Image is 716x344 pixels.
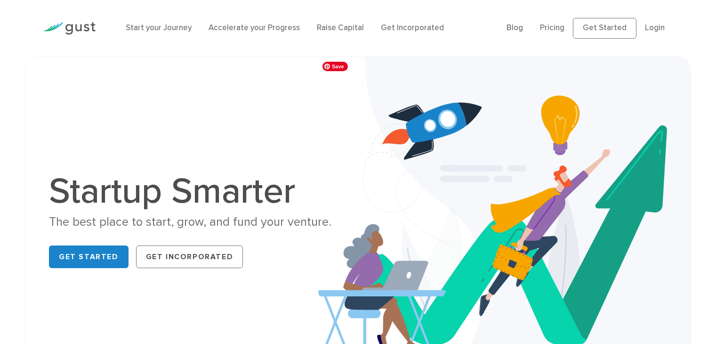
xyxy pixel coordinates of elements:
[43,22,96,35] img: Gust Logo
[322,62,348,71] span: Save
[49,214,351,230] div: The best place to start, grow, and fund your venture.
[126,23,192,33] a: Start your Journey
[317,23,364,33] a: Raise Capital
[49,246,129,268] a: Get Started
[540,23,564,33] a: Pricing
[49,173,351,209] h1: Startup Smarter
[381,23,444,33] a: Get Incorporated
[136,246,243,268] a: Get Incorporated
[507,23,523,33] a: Blog
[209,23,300,33] a: Accelerate your Progress
[573,18,636,39] a: Get Started
[645,23,665,33] a: Login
